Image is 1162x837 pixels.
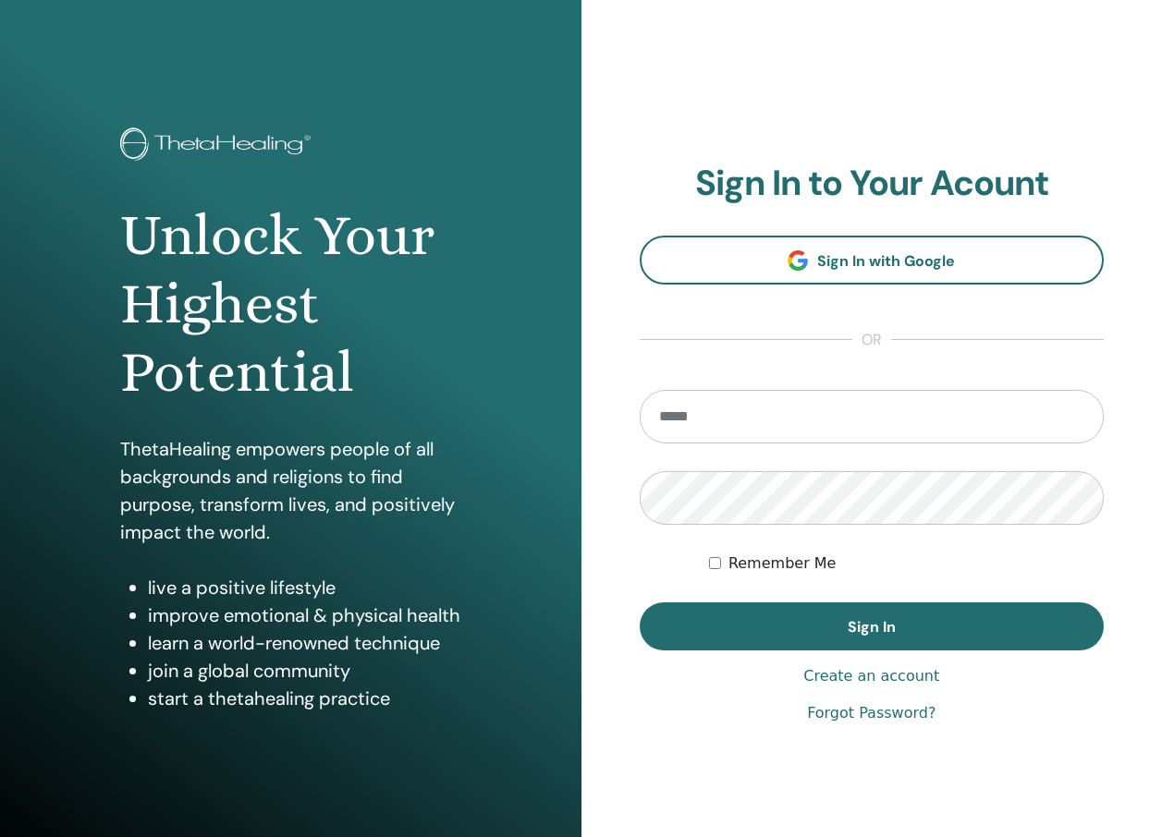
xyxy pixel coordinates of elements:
li: start a thetahealing practice [148,685,461,712]
button: Sign In [640,602,1105,650]
span: Sign In with Google [817,251,955,271]
a: Forgot Password? [807,702,936,724]
h1: Unlock Your Highest Potential [120,201,461,407]
h2: Sign In to Your Acount [640,163,1105,205]
div: Keep me authenticated indefinitely or until I manually logout [709,552,1104,575]
li: improve emotional & physical health [148,601,461,629]
a: Sign In with Google [640,236,1105,285]
label: Remember Me [728,552,837,575]
li: join a global community [148,657,461,685]
a: Create an account [803,665,939,687]
p: ThetaHealing empowers people of all backgrounds and religions to find purpose, transform lives, a... [120,435,461,546]
span: or [852,329,891,351]
span: Sign In [848,617,896,637]
li: live a positive lifestyle [148,574,461,601]
li: learn a world-renowned technique [148,629,461,657]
